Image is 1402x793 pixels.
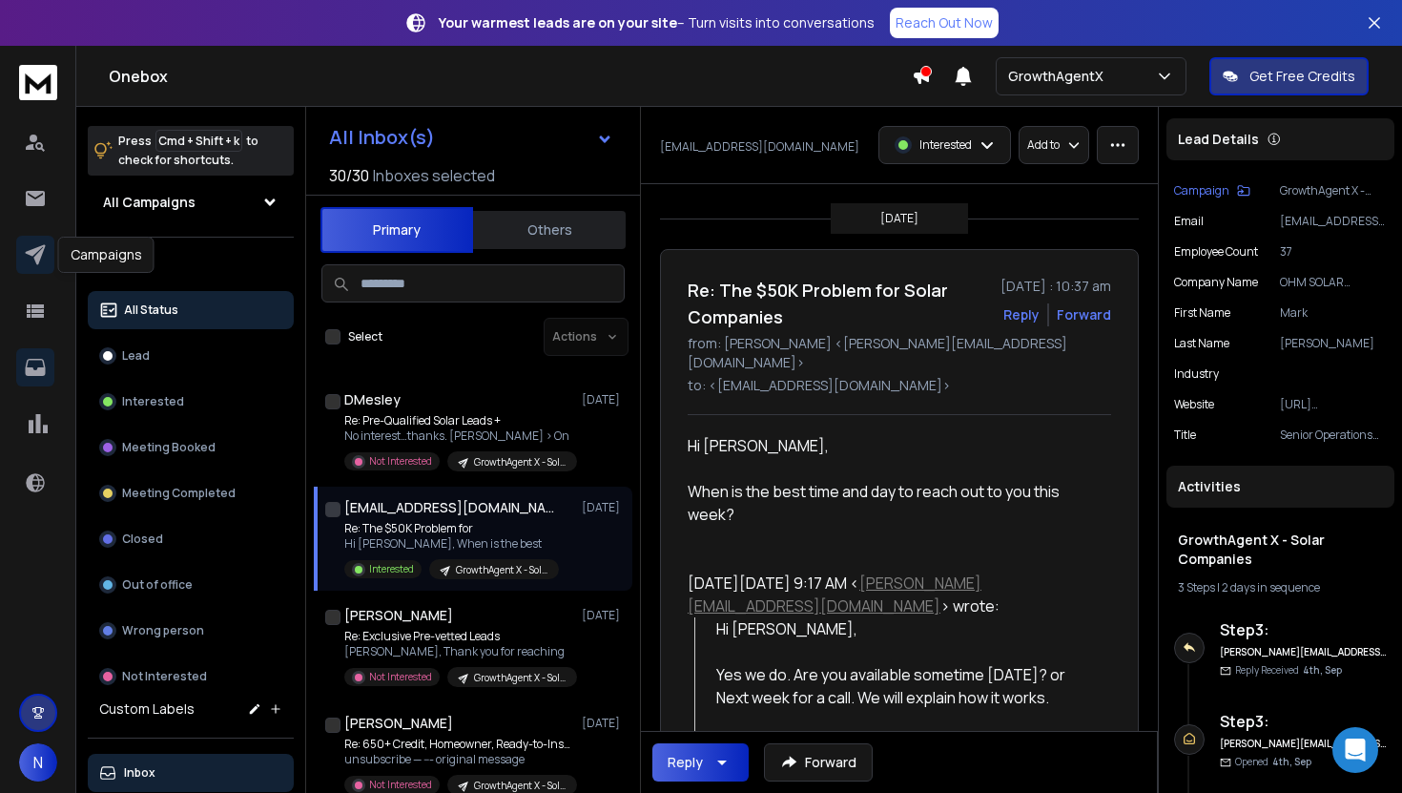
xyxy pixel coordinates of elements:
[1174,183,1229,198] p: Campaign
[1280,275,1387,290] p: OHM SOLAR SOLUTIONS
[688,376,1111,395] p: to: <[EMAIL_ADDRESS][DOMAIN_NAME]>
[344,644,573,659] p: [PERSON_NAME], Thank you for reaching
[88,183,294,221] button: All Campaigns
[582,716,625,731] p: [DATE]
[1178,579,1215,595] span: 3 Steps
[919,137,972,153] p: Interested
[314,118,629,157] button: All Inbox(s)
[1209,57,1369,95] button: Get Free Credits
[652,743,749,782] button: Reply
[1000,277,1111,296] p: [DATE] : 10:37 am
[329,164,369,187] span: 30 / 30
[99,699,195,719] h3: Custom Labels
[109,65,912,88] h1: Onebox
[344,428,573,444] p: No interest…thanks. [PERSON_NAME] > On
[1220,737,1387,751] h6: [PERSON_NAME][EMAIL_ADDRESS][DOMAIN_NAME]
[439,13,875,32] p: – Turn visits into conversations
[1178,580,1383,595] div: |
[1174,336,1229,351] p: Last Name
[660,139,859,155] p: [EMAIL_ADDRESS][DOMAIN_NAME]
[582,608,625,623] p: [DATE]
[88,474,294,512] button: Meeting Completed
[88,566,294,604] button: Out of office
[582,500,625,515] p: [DATE]
[764,743,873,782] button: Forward
[1272,755,1311,768] span: 4th, Sep
[58,237,155,273] div: Campaigns
[88,337,294,375] button: Lead
[1280,305,1387,321] p: Mark
[688,434,1096,457] div: Hi [PERSON_NAME],
[896,13,993,32] p: Reach Out Now
[122,348,150,364] p: Lead
[880,211,918,226] p: [DATE]
[344,714,453,733] h1: [PERSON_NAME]
[19,743,57,782] button: N
[688,277,989,330] h1: Re: The $50K Problem for Solar Companies
[439,13,677,31] strong: Your warmest leads are on your site
[1235,755,1311,769] p: Opened
[344,521,559,536] p: Re: The $50K Problem for
[88,291,294,329] button: All Status
[1166,466,1394,508] div: Activities
[88,657,294,696] button: Not Interested
[344,413,573,428] p: Re: Pre-Qualified Solar Leads +
[688,572,1096,617] div: [DATE][DATE] 9:17 AM < > wrote:
[344,498,554,517] h1: [EMAIL_ADDRESS][DOMAIN_NAME]
[582,392,625,407] p: [DATE]
[1174,275,1258,290] p: Company Name
[1174,183,1250,198] button: Campaign
[1280,214,1387,229] p: [EMAIL_ADDRESS][DOMAIN_NAME]
[688,334,1111,372] p: from: [PERSON_NAME] <[PERSON_NAME][EMAIL_ADDRESS][DOMAIN_NAME]>
[344,737,573,752] p: Re: 650+ Credit, Homeowner, Ready-to-Install
[348,329,382,344] label: Select
[122,440,216,455] p: Meeting Booked
[122,532,163,547] p: Closed
[1178,130,1259,149] p: Lead Details
[344,390,401,409] h1: DMesley
[1303,663,1342,677] span: 4th, Sep
[1057,305,1111,324] div: Forward
[1174,397,1214,412] p: website
[19,65,57,100] img: logo
[716,617,1097,640] div: Hi [PERSON_NAME],
[1178,531,1383,569] h1: GrowthAgent X - Solar Companies
[668,753,703,772] div: Reply
[1280,336,1387,351] p: [PERSON_NAME]
[1220,618,1387,641] h6: Step 3 :
[890,8,999,38] a: Reach Out Now
[88,383,294,421] button: Interested
[1280,183,1387,198] p: GrowthAgent X - Solar Companies
[369,778,432,792] p: Not Interested
[118,132,258,170] p: Press to check for shortcuts.
[456,563,547,577] p: GrowthAgent X - Solar Companies
[1027,137,1060,153] p: Add to
[344,536,559,552] p: Hi [PERSON_NAME], When is the best
[320,207,473,253] button: Primary
[1174,305,1230,321] p: First Name
[369,670,432,684] p: Not Interested
[1220,645,1387,659] h6: [PERSON_NAME][EMAIL_ADDRESS][DOMAIN_NAME]
[1174,214,1204,229] p: Email
[1222,579,1320,595] span: 2 days in sequence
[369,454,432,469] p: Not Interested
[1220,710,1387,733] h6: Step 3 :
[474,455,566,470] p: GrowthAgent X - Solar Companies
[1174,366,1219,382] p: industry
[155,130,242,152] span: Cmd + Shift + k
[122,577,193,593] p: Out of office
[1280,428,1387,443] p: Senior Operations Manager
[329,128,435,147] h1: All Inbox(s)
[716,663,1097,709] div: Yes we do. Are you available sometime [DATE]? or Next week for a call. We will explain how it works.
[88,754,294,792] button: Inbox
[474,671,566,685] p: GrowthAgent X - Solar Companies
[688,480,1096,526] div: When is the best time and day to reach out to you this week?
[124,765,155,781] p: Inbox
[122,623,204,638] p: Wrong person
[122,486,236,501] p: Meeting Completed
[88,253,294,280] h3: Filters
[1235,663,1342,678] p: Reply Received
[124,303,178,318] p: All Status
